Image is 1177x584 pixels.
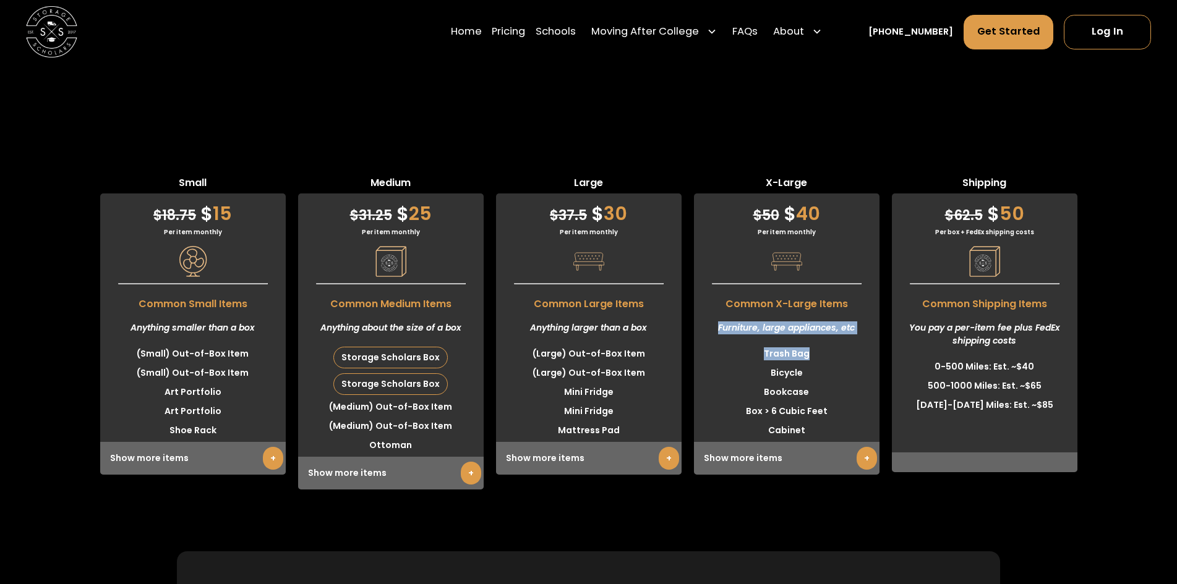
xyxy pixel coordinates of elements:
div: Per item monthly [694,227,880,237]
div: Show more items [694,442,880,475]
img: Pricing Category Icon [178,246,208,277]
li: Cabinet [694,421,880,440]
li: Shoe Rack [100,421,286,440]
a: [PHONE_NUMBER] [868,25,953,39]
a: Pricing [492,14,525,50]
span: Large [496,176,682,193]
span: $ [784,200,796,227]
span: $ [945,206,954,225]
span: Common Small Items [100,290,286,311]
div: 30 [496,193,682,227]
div: Show more items [298,457,484,489]
li: Mini Fridge [496,402,682,421]
a: + [263,447,283,470]
div: About [773,25,804,40]
span: $ [753,206,762,225]
span: $ [153,206,162,225]
a: Log In [1064,15,1151,49]
span: X-Large [694,176,880,193]
span: Shipping [892,176,1077,193]
div: Show more items [496,442,682,475]
li: Bicycle [694,363,880,383]
span: 50 [753,206,779,225]
div: About [768,14,828,50]
li: (Small) Out-of-Box Item [100,344,286,363]
span: $ [987,200,999,227]
div: Storage Scholars Box [334,347,447,368]
span: $ [396,200,409,227]
img: Pricing Category Icon [771,246,802,277]
div: 15 [100,193,286,227]
span: $ [350,206,359,225]
span: 18.75 [153,206,196,225]
span: $ [200,200,213,227]
li: [DATE]-[DATE] Miles: Est. ~$85 [892,396,1077,415]
span: $ [550,206,559,225]
li: Mattress Pad [496,421,682,440]
div: Show more items [100,442,286,475]
li: Ottoman [298,436,484,455]
span: Common X-Large Items [694,290,880,311]
div: Anything about the size of a box [298,311,484,344]
span: Medium [298,176,484,193]
li: 0-500 Miles: Est. ~$40 [892,357,1077,376]
img: Pricing Category Icon [375,246,406,277]
li: (Medium) Out-of-Box Item [298,397,484,417]
div: 50 [892,193,1077,227]
div: Anything larger than a box [496,311,682,344]
li: Mini Fridge [496,383,682,402]
li: (Large) Out-of-Box Item [496,363,682,383]
span: Common Shipping Items [892,290,1077,311]
div: Per item monthly [496,227,682,237]
a: FAQs [732,14,758,50]
li: Trash Bag [694,344,880,363]
span: Common Large Items [496,290,682,311]
span: $ [591,200,604,227]
span: Small [100,176,286,193]
li: Art Portfolio [100,383,286,402]
a: Home [451,14,482,50]
li: Box > 6 Cubic Feet [694,402,880,421]
div: Storage Scholars Box [334,374,447,394]
div: Furniture, large appliances, etc [694,311,880,344]
li: (Large) Out-of-Box Item [496,344,682,363]
div: Per item monthly [298,227,484,237]
a: Schools [536,14,576,50]
a: + [857,447,877,470]
li: (Small) Out-of-Box Item [100,363,286,383]
a: Get Started [964,15,1054,49]
li: Bookcase [694,383,880,402]
div: Anything smaller than a box [100,311,286,344]
li: 500-1000 Miles: Est. ~$65 [892,376,1077,396]
div: Per item monthly [100,227,286,237]
a: + [659,447,679,470]
div: Moving After College [586,14,722,50]
span: 37.5 [550,206,587,225]
div: 40 [694,193,880,227]
a: + [461,462,481,485]
span: 62.5 [945,206,983,225]
div: Per box + FedEx shipping costs [892,227,1077,237]
li: Art Portfolio [100,402,286,421]
img: Pricing Category Icon [969,246,1000,277]
div: You pay a per-item fee plus FedEx shipping costs [892,311,1077,357]
div: 25 [298,193,484,227]
div: Moving After College [591,25,699,40]
span: Common Medium Items [298,290,484,311]
img: Storage Scholars main logo [26,6,77,57]
li: (Medium) Out-of-Box Item [298,417,484,436]
img: Pricing Category Icon [573,246,604,277]
span: 31.25 [350,206,392,225]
